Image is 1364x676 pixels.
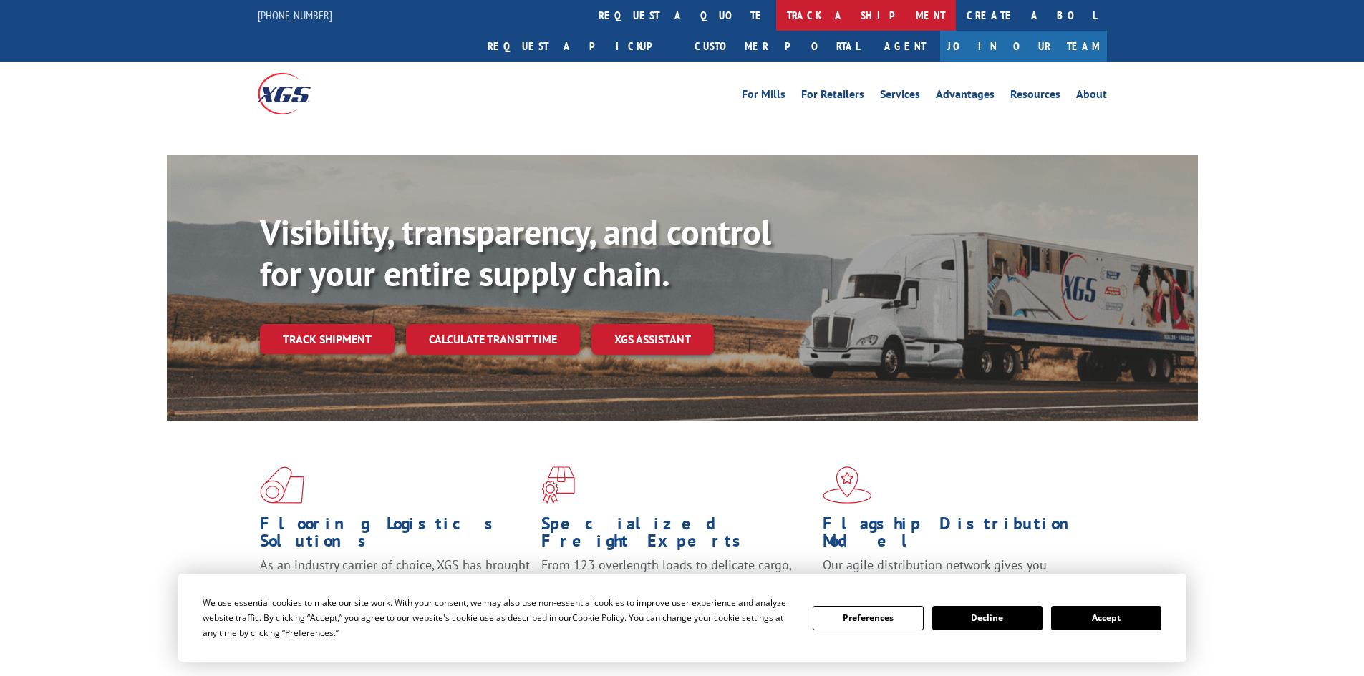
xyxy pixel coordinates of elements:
img: xgs-icon-flagship-distribution-model-red [823,466,872,504]
span: Our agile distribution network gives you nationwide inventory management on demand. [823,557,1086,590]
a: About [1076,89,1107,104]
a: Customer Portal [684,31,870,62]
div: Cookie Consent Prompt [178,574,1186,662]
a: Services [880,89,920,104]
a: XGS ASSISTANT [591,324,714,355]
a: Advantages [936,89,995,104]
img: xgs-icon-total-supply-chain-intelligence-red [260,466,304,504]
b: Visibility, transparency, and control for your entire supply chain. [260,210,771,295]
img: xgs-icon-focused-on-flooring-red [541,466,575,504]
span: Preferences [285,627,334,639]
span: Cookie Policy [572,612,624,624]
a: [PHONE_NUMBER] [258,8,332,22]
a: Track shipment [260,324,395,354]
p: From 123 overlength loads to delicate cargo, our experienced staff knows the best way to move you... [541,557,812,620]
a: Agent [870,31,940,62]
a: For Retailers [801,89,864,104]
button: Decline [932,606,1043,630]
h1: Flagship Distribution Model [823,515,1093,557]
h1: Specialized Freight Experts [541,515,812,557]
a: Calculate transit time [406,324,580,355]
button: Accept [1051,606,1161,630]
a: For Mills [742,89,785,104]
a: Join Our Team [940,31,1107,62]
h1: Flooring Logistics Solutions [260,515,531,557]
button: Preferences [813,606,923,630]
a: Request a pickup [477,31,684,62]
a: Resources [1010,89,1060,104]
span: As an industry carrier of choice, XGS has brought innovation and dedication to flooring logistics... [260,557,530,607]
div: We use essential cookies to make our site work. With your consent, we may also use non-essential ... [203,595,795,640]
